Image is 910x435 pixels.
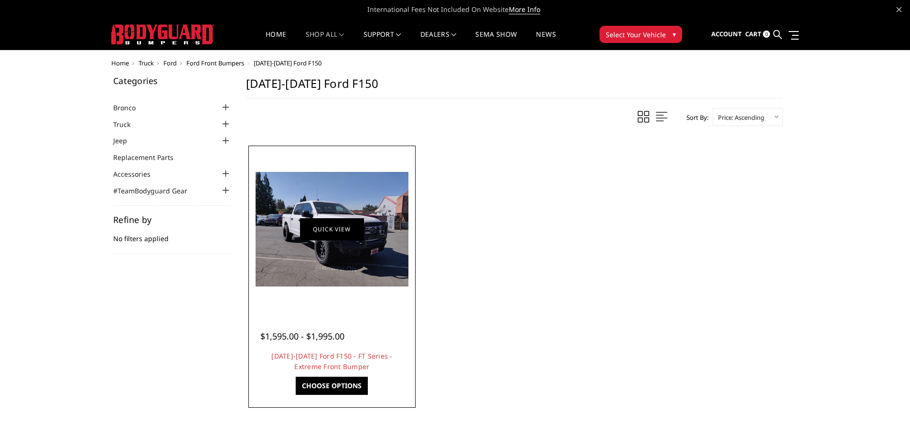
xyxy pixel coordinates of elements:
[113,215,232,224] h5: Refine by
[364,31,401,50] a: Support
[420,31,457,50] a: Dealers
[113,152,185,162] a: Replacement Parts
[254,59,321,67] span: [DATE]-[DATE] Ford F150
[113,103,148,113] a: Bronco
[475,31,517,50] a: SEMA Show
[745,30,761,38] span: Cart
[296,377,368,395] a: Choose Options
[111,24,214,44] img: BODYGUARD BUMPERS
[139,59,154,67] a: Truck
[113,215,232,254] div: No filters applied
[260,330,344,342] span: $1,595.00 - $1,995.00
[300,218,364,240] a: Quick view
[113,169,162,179] a: Accessories
[271,351,392,371] a: [DATE]-[DATE] Ford F150 - FT Series - Extreme Front Bumper
[673,29,676,39] span: ▾
[306,31,344,50] a: shop all
[163,59,177,67] a: Ford
[711,21,742,47] a: Account
[711,30,742,38] span: Account
[246,76,783,98] h1: [DATE]-[DATE] Ford F150
[113,186,199,196] a: #TeamBodyguard Gear
[536,31,556,50] a: News
[681,110,708,125] label: Sort By:
[113,136,139,146] a: Jeep
[600,26,682,43] button: Select Your Vehicle
[266,31,286,50] a: Home
[763,31,770,38] span: 0
[745,21,770,47] a: Cart 0
[186,59,244,67] a: Ford Front Bumpers
[113,119,142,129] a: Truck
[606,30,666,40] span: Select Your Vehicle
[256,172,408,286] img: 2018-2020 Ford F150 - FT Series - Extreme Front Bumper
[251,148,413,310] a: 2018-2020 Ford F150 - FT Series - Extreme Front Bumper 2018-2020 Ford F150 - FT Series - Extreme ...
[509,5,540,14] a: More Info
[111,59,129,67] a: Home
[113,76,232,85] h5: Categories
